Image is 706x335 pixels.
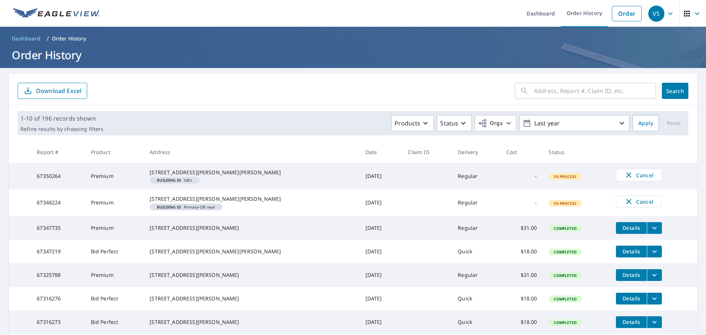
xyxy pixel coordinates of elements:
[47,34,49,43] li: /
[157,205,181,209] em: Building ID
[150,195,353,203] div: [STREET_ADDRESS][PERSON_NAME][PERSON_NAME]
[668,88,682,95] span: Search
[452,141,500,163] th: Delivery
[395,119,420,128] p: Products
[452,216,500,240] td: Regular
[144,141,359,163] th: Address
[616,293,647,304] button: detailsBtn-67316276
[534,81,656,101] input: Address, Report #, Claim ID, etc.
[85,287,144,310] td: Bid Perfect
[500,287,543,310] td: $18.00
[85,141,144,163] th: Product
[662,83,688,99] button: Search
[452,287,500,310] td: Quick
[647,246,662,257] button: filesDropdownBtn-67347219
[9,33,697,44] nav: breadcrumb
[150,248,353,255] div: [STREET_ADDRESS][PERSON_NAME][PERSON_NAME]
[624,197,654,206] span: Cancel
[52,35,86,42] p: Order History
[616,269,647,281] button: detailsBtn-67325788
[620,224,642,231] span: Details
[475,115,516,131] button: Orgs
[616,246,647,257] button: detailsBtn-67347219
[31,287,85,310] td: 67316276
[31,216,85,240] td: 67347735
[85,263,144,287] td: Premium
[31,263,85,287] td: 67325788
[150,271,353,279] div: [STREET_ADDRESS][PERSON_NAME]
[360,310,402,334] td: [DATE]
[647,316,662,328] button: filesDropdownBtn-67316273
[9,47,697,63] h1: Order History
[437,115,472,131] button: Status
[616,222,647,234] button: detailsBtn-67347735
[150,224,353,232] div: [STREET_ADDRESS][PERSON_NAME]
[18,83,87,99] button: Download Excel
[647,293,662,304] button: filesDropdownBtn-67316276
[31,141,85,163] th: Report #
[360,287,402,310] td: [DATE]
[543,141,610,163] th: Status
[360,163,402,189] td: [DATE]
[85,216,144,240] td: Premium
[21,114,103,123] p: 1-10 of 196 records shown
[360,263,402,287] td: [DATE]
[12,35,41,42] span: Dashboard
[36,87,81,95] p: Download Excel
[616,195,662,208] button: Cancel
[360,189,402,216] td: [DATE]
[500,263,543,287] td: $31.00
[500,189,543,216] td: -
[85,189,144,216] td: Premium
[632,115,659,131] button: Apply
[638,119,653,128] span: Apply
[616,316,647,328] button: detailsBtn-67316273
[549,320,581,325] span: Completed
[620,295,642,302] span: Details
[500,141,543,163] th: Cost
[21,126,103,132] p: Refine results by choosing filters
[620,248,642,255] span: Details
[452,310,500,334] td: Quick
[648,6,664,22] div: VS
[85,163,144,189] td: Premium
[9,33,44,44] a: Dashboard
[150,169,353,176] div: [STREET_ADDRESS][PERSON_NAME][PERSON_NAME]
[440,119,458,128] p: Status
[478,119,503,128] span: Orgs
[360,240,402,263] td: [DATE]
[647,222,662,234] button: filesDropdownBtn-67347735
[531,117,617,130] p: Last year
[549,226,581,231] span: Completed
[13,8,100,19] img: EV Logo
[452,189,500,216] td: Regular
[85,240,144,263] td: Bid Perfect
[624,171,654,179] span: Cancel
[452,163,500,189] td: Regular
[500,310,543,334] td: $18.00
[549,249,581,254] span: Completed
[391,115,434,131] button: Products
[549,174,581,179] span: In Process
[150,295,353,302] div: [STREET_ADDRESS][PERSON_NAME]
[549,273,581,278] span: Completed
[616,169,662,181] button: Cancel
[153,205,220,209] span: Primary+OB near
[402,141,452,163] th: Claim ID
[620,318,642,325] span: Details
[31,189,85,216] td: 67348224
[31,163,85,189] td: 67350264
[500,163,543,189] td: -
[360,216,402,240] td: [DATE]
[519,115,630,131] button: Last year
[360,141,402,163] th: Date
[150,318,353,326] div: [STREET_ADDRESS][PERSON_NAME]
[500,240,543,263] td: $18.00
[31,310,85,334] td: 67316273
[500,216,543,240] td: $31.00
[549,201,581,206] span: In Process
[85,310,144,334] td: Bid Perfect
[620,271,642,278] span: Details
[31,240,85,263] td: 67347219
[612,6,642,21] a: Order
